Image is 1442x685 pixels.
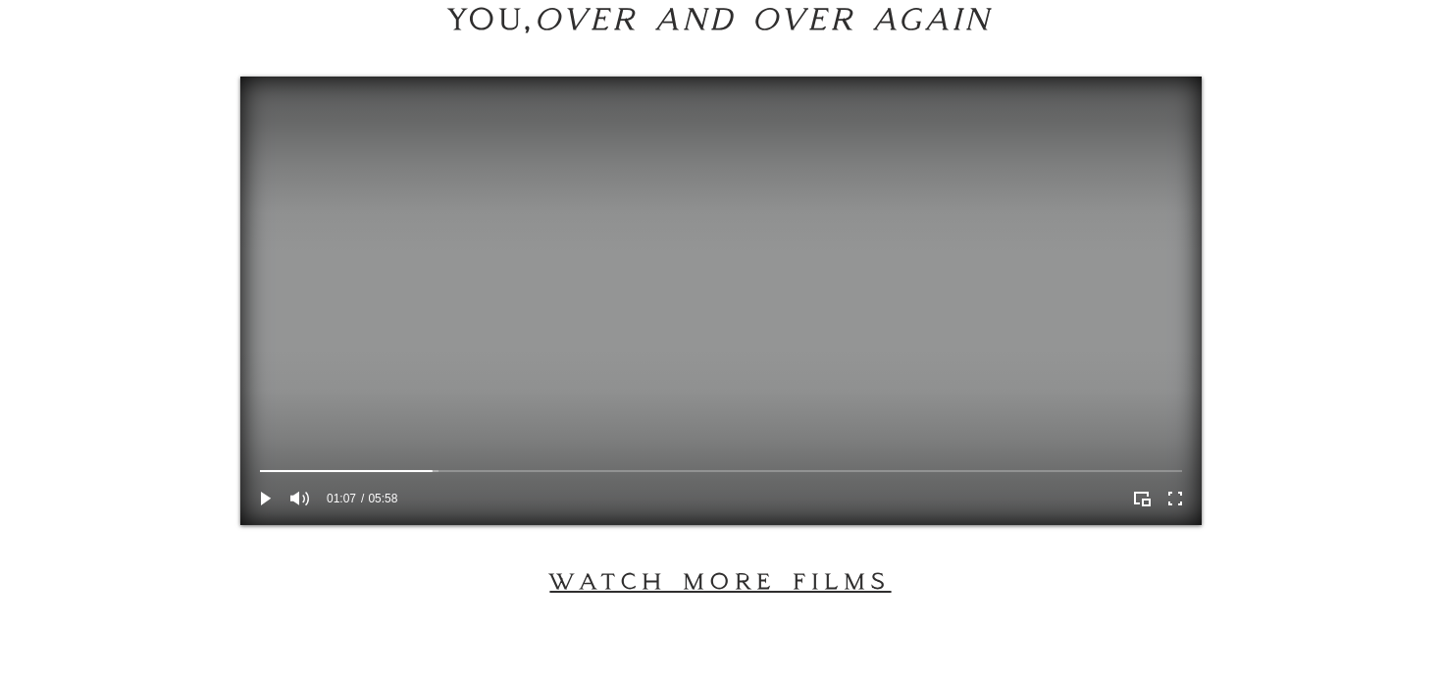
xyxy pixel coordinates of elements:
button: Enter full screen [1162,486,1188,511]
span: 05:58 [361,493,397,504]
button: Play [253,486,279,511]
span: 01:07 [327,493,356,504]
button: Mute [286,486,312,511]
button: Play Picture-in-Picture [1129,486,1155,511]
span: watch more films [549,567,891,595]
a: watch more films [549,565,891,596]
